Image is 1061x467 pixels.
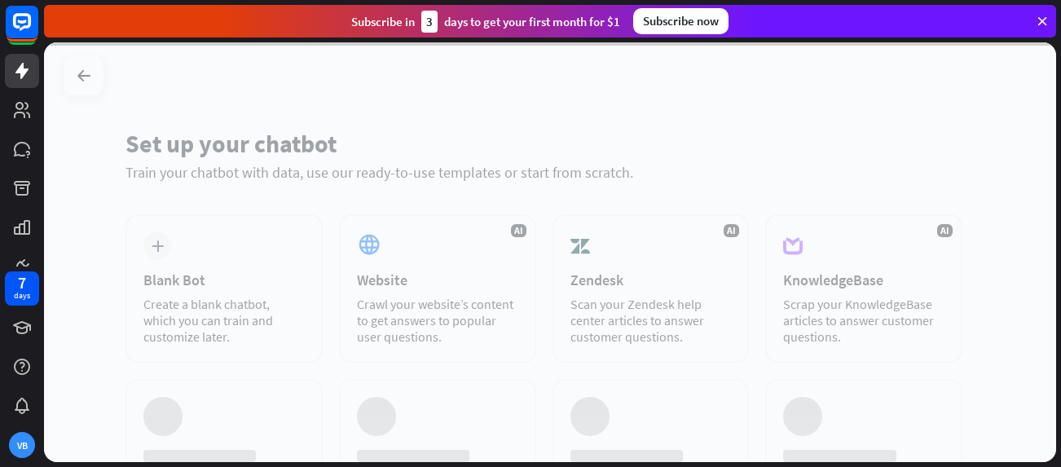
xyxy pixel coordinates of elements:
[633,8,729,34] div: Subscribe now
[9,432,35,458] div: VB
[5,271,39,306] a: 7 days
[18,275,26,290] div: 7
[14,290,30,302] div: days
[421,11,438,33] div: 3
[351,11,620,33] div: Subscribe in days to get your first month for $1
